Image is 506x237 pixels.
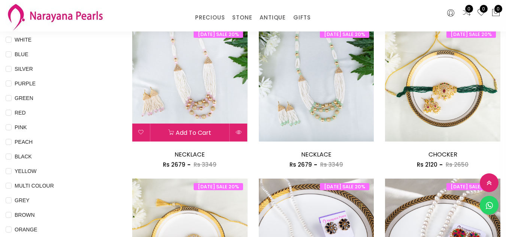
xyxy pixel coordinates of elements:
[446,31,496,38] span: [DATE] SALE 20%
[132,124,150,142] button: Add to wishlist
[293,12,311,23] a: GIFTS
[12,109,29,117] span: RED
[446,161,469,168] span: Rs 2650
[12,152,35,161] span: BLACK
[194,31,243,38] span: [DATE] SALE 20%
[230,124,248,142] button: Quick View
[12,36,34,44] span: WHITE
[150,124,230,142] button: Add to cart
[175,150,205,159] a: NECKLACE
[12,79,39,88] span: PURPLE
[12,211,38,219] span: BROWN
[320,31,369,38] span: [DATE] SALE 20%
[12,182,57,190] span: MULTI COLOUR
[446,183,496,190] span: [DATE] SALE 20%
[12,65,36,73] span: SILVER
[260,12,286,23] a: ANTIQUE
[12,50,31,58] span: BLUE
[462,8,471,18] a: 0
[12,138,36,146] span: PEACH
[477,8,486,18] a: 0
[480,5,488,13] span: 0
[195,12,225,23] a: PRECIOUS
[163,161,185,168] span: Rs 2679
[428,150,457,159] a: CHOCKER
[494,5,502,13] span: 0
[417,161,437,168] span: Rs 2120
[232,12,252,23] a: STONE
[12,123,30,131] span: PINK
[320,161,343,168] span: Rs 3349
[465,5,473,13] span: 0
[194,183,243,190] span: [DATE] SALE 20%
[12,94,36,102] span: GREEN
[290,161,312,168] span: Rs 2679
[12,196,33,204] span: GREY
[194,161,216,168] span: Rs 3349
[12,225,40,234] span: ORANGE
[12,167,39,175] span: YELLOW
[491,8,500,18] button: 0
[301,150,331,159] a: NECKLACE
[320,183,369,190] span: [DATE] SALE 20%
